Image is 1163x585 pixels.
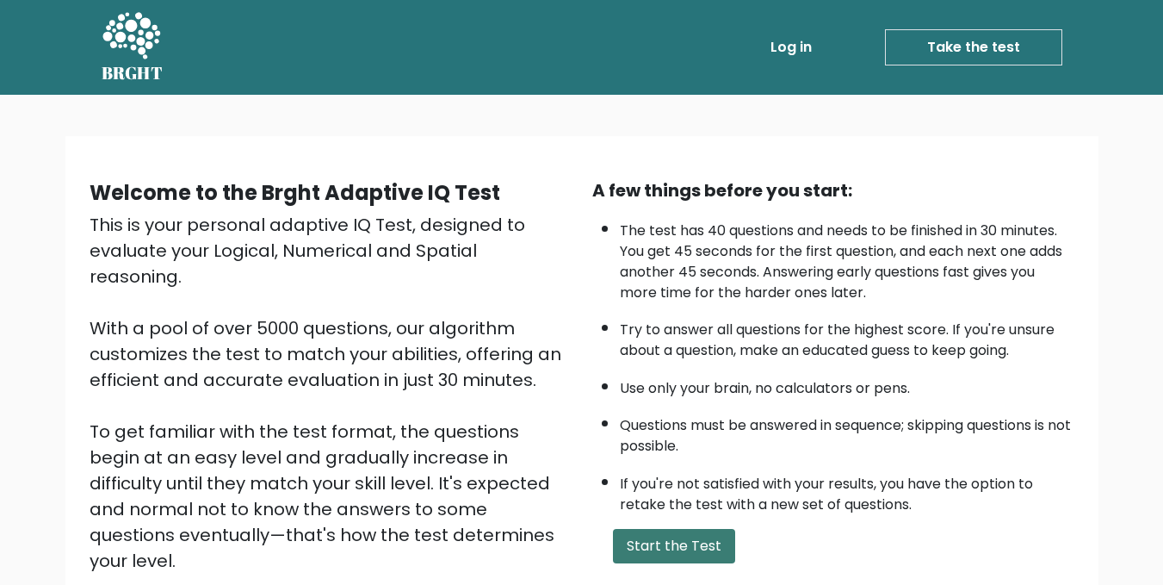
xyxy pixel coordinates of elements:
[620,311,1074,361] li: Try to answer all questions for the highest score. If you're unsure about a question, make an edu...
[102,7,164,88] a: BRGHT
[885,29,1062,65] a: Take the test
[620,407,1074,457] li: Questions must be answered in sequence; skipping questions is not possible.
[764,30,819,65] a: Log in
[620,370,1074,399] li: Use only your brain, no calculators or pens.
[90,178,500,207] b: Welcome to the Brght Adaptive IQ Test
[592,177,1074,203] div: A few things before you start:
[102,63,164,84] h5: BRGHT
[620,212,1074,303] li: The test has 40 questions and needs to be finished in 30 minutes. You get 45 seconds for the firs...
[620,465,1074,515] li: If you're not satisfied with your results, you have the option to retake the test with a new set ...
[613,529,735,563] button: Start the Test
